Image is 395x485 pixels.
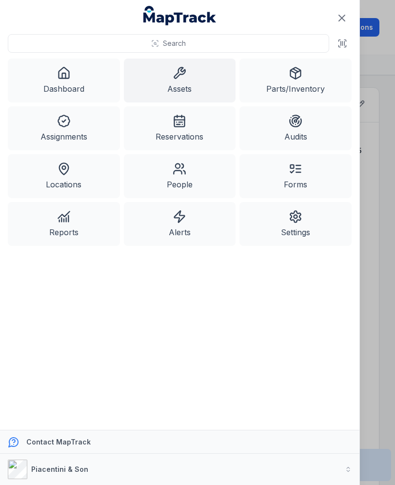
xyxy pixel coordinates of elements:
strong: Contact MapTrack [26,438,91,446]
a: Settings [239,202,352,246]
button: Close navigation [332,8,352,28]
strong: Piacentini & Son [31,465,88,473]
a: Forms [239,154,352,198]
a: Reservations [124,106,236,150]
a: Reports [8,202,120,246]
a: Audits [239,106,352,150]
button: Search [8,34,329,53]
a: Parts/Inventory [239,59,352,102]
a: Alerts [124,202,236,246]
span: Search [163,39,186,48]
a: Assignments [8,106,120,150]
a: Assets [124,59,236,102]
a: Dashboard [8,59,120,102]
a: People [124,154,236,198]
a: MapTrack [143,6,217,25]
a: Locations [8,154,120,198]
